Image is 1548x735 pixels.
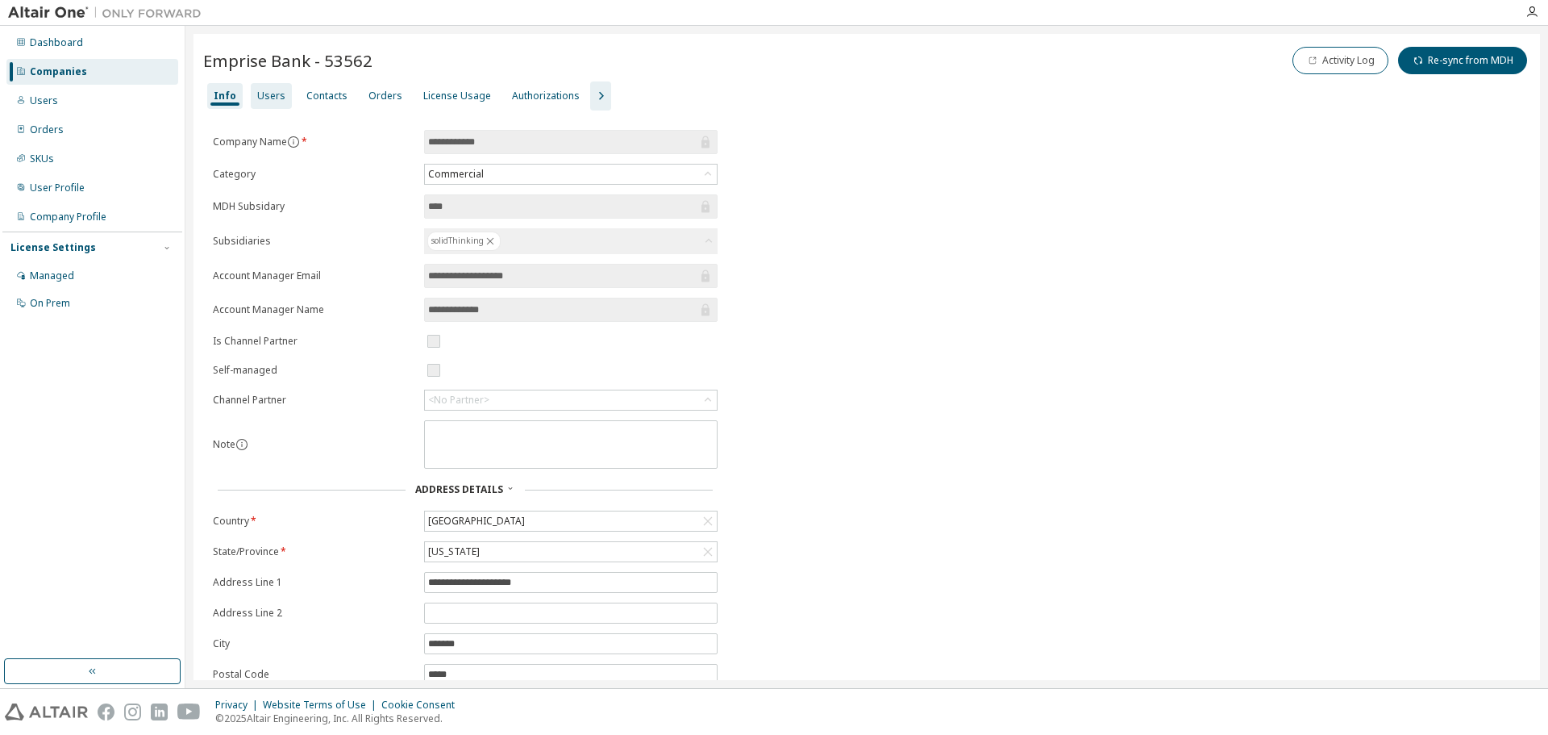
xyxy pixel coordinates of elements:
label: City [213,637,414,650]
button: Re-sync from MDH [1398,47,1527,74]
div: Companies [30,65,87,78]
label: Account Manager Name [213,303,414,316]
label: Note [213,437,235,451]
label: Is Channel Partner [213,335,414,348]
div: Orders [368,90,402,102]
div: Privacy [215,699,263,712]
div: License Settings [10,241,96,254]
div: [GEOGRAPHIC_DATA] [425,512,717,531]
label: Address Line 2 [213,607,414,620]
div: SKUs [30,152,54,165]
img: linkedin.svg [151,704,168,720]
img: facebook.svg [98,704,114,720]
img: instagram.svg [124,704,141,720]
div: Company Profile [30,211,106,223]
label: Postal Code [213,668,414,681]
div: Commercial [426,165,486,183]
img: youtube.svg [177,704,201,720]
button: information [287,136,300,148]
div: Dashboard [30,36,83,49]
span: Address Details [415,482,503,496]
span: Emprise Bank - 53562 [203,49,372,72]
label: Country [213,515,414,528]
div: Orders [30,123,64,136]
div: On Prem [30,297,70,310]
div: Managed [30,269,74,282]
div: Users [257,90,285,102]
label: MDH Subsidary [213,200,414,213]
div: User Profile [30,182,85,194]
div: Cookie Consent [381,699,464,712]
img: Altair One [8,5,210,21]
div: License Usage [423,90,491,102]
div: Info [214,90,236,102]
p: © 2025 Altair Engineering, Inc. All Rights Reserved. [215,712,464,725]
label: Channel Partner [213,394,414,407]
button: information [235,438,248,451]
div: solidThinking [427,232,501,251]
label: Category [213,168,414,181]
img: altair_logo.svg [5,704,88,720]
div: [US_STATE] [425,542,717,562]
div: Website Terms of Use [263,699,381,712]
div: Users [30,94,58,107]
div: <No Partner> [425,390,717,410]
label: Account Manager Email [213,269,414,282]
div: Authorizations [512,90,580,102]
div: [GEOGRAPHIC_DATA] [426,512,527,530]
label: Subsidiaries [213,235,414,248]
button: Activity Log [1292,47,1388,74]
label: Company Name [213,136,414,148]
div: solidThinking [424,228,718,254]
div: Contacts [306,90,347,102]
div: [US_STATE] [426,543,482,561]
div: Commercial [425,165,717,184]
label: Address Line 1 [213,576,414,589]
label: Self-managed [213,364,414,377]
label: State/Province [213,545,414,558]
div: <No Partner> [428,394,489,407]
